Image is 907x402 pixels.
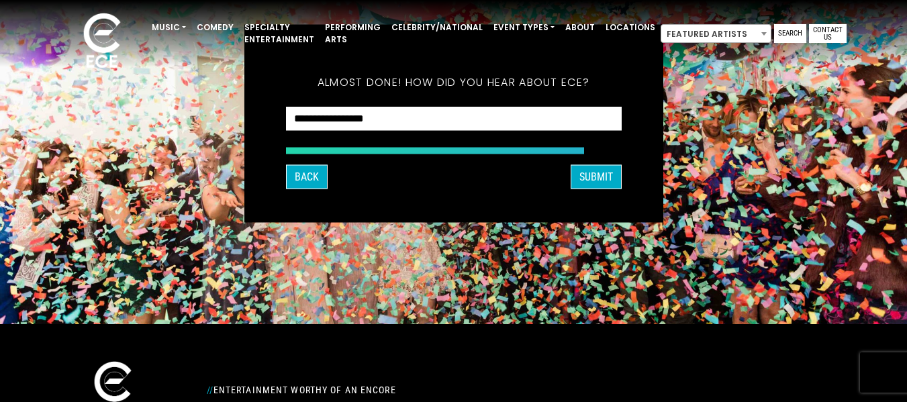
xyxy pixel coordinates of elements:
[661,25,771,44] span: Featured Artists
[199,379,581,401] div: Entertainment Worthy of an Encore
[286,106,622,131] select: How did you hear about ECE
[386,16,488,39] a: Celebrity/National
[809,24,847,43] a: Contact Us
[68,9,136,74] img: ece_new_logo_whitev2-1.png
[320,16,386,51] a: Performing Arts
[286,58,622,106] h5: Almost done! How did you hear about ECE?
[774,24,806,43] a: Search
[560,16,600,39] a: About
[488,16,560,39] a: Event Types
[207,385,213,395] span: //
[191,16,239,39] a: Comedy
[661,24,771,43] span: Featured Artists
[600,16,661,39] a: Locations
[146,16,191,39] a: Music
[239,16,320,51] a: Specialty Entertainment
[286,164,328,189] button: Back
[571,164,622,189] button: SUBMIT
